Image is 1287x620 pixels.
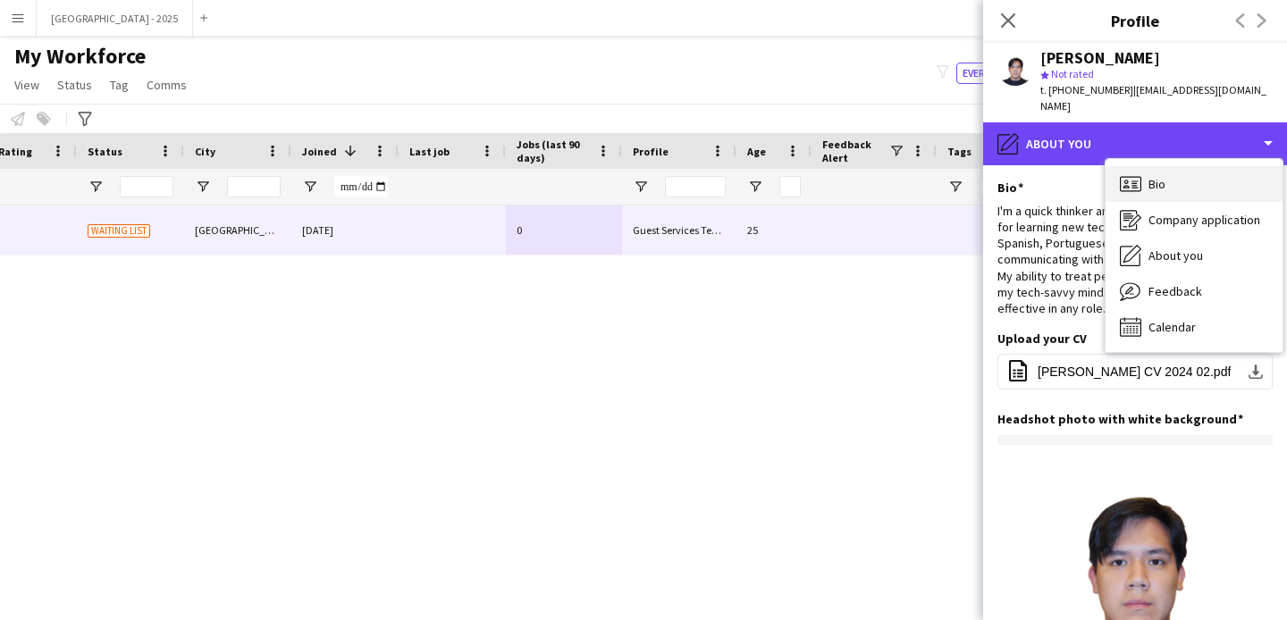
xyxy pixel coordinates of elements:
[1040,83,1266,113] span: | [EMAIL_ADDRESS][DOMAIN_NAME]
[947,145,972,158] span: Tags
[1148,176,1165,192] span: Bio
[1148,283,1202,299] span: Feedback
[334,176,388,197] input: Joined Filter Input
[409,145,450,158] span: Last job
[1106,273,1283,309] div: Feedback
[997,354,1273,390] button: [PERSON_NAME] CV 2024 02.pdf
[139,73,194,96] a: Comms
[779,176,801,197] input: Age Filter Input
[983,122,1287,165] div: About you
[14,77,39,93] span: View
[7,73,46,96] a: View
[74,108,96,130] app-action-btn: Advanced filters
[633,179,649,195] button: Open Filter Menu
[622,205,736,255] div: Guest Services Team
[37,1,193,36] button: [GEOGRAPHIC_DATA] - 2025
[665,176,726,197] input: Profile Filter Input
[1038,364,1231,379] span: [PERSON_NAME] CV 2024 02.pdf
[50,73,99,96] a: Status
[997,203,1273,316] div: I'm a quick thinker and problem solver, with a knack for learning new technologies effortlessly. ...
[1148,247,1203,264] span: About you
[291,205,399,255] div: [DATE]
[747,145,766,158] span: Age
[997,180,1023,196] h3: Bio
[956,63,1051,84] button: Everyone12,740
[195,179,211,195] button: Open Filter Menu
[997,411,1243,427] h3: Headshot photo with white background
[1040,50,1160,66] div: [PERSON_NAME]
[1040,83,1133,96] span: t. [PHONE_NUMBER]
[88,179,104,195] button: Open Filter Menu
[302,179,318,195] button: Open Filter Menu
[983,9,1287,32] h3: Profile
[103,73,136,96] a: Tag
[517,138,590,164] span: Jobs (last 90 days)
[110,77,129,93] span: Tag
[184,205,291,255] div: [GEOGRAPHIC_DATA]
[822,138,888,164] span: Feedback Alert
[633,145,669,158] span: Profile
[147,77,187,93] span: Comms
[1148,212,1260,228] span: Company application
[506,205,622,255] div: 0
[57,77,92,93] span: Status
[302,145,337,158] span: Joined
[88,224,150,238] span: Waiting list
[997,331,1087,347] h3: Upload your CV
[1051,67,1094,80] span: Not rated
[227,176,281,197] input: City Filter Input
[195,145,215,158] span: City
[1106,238,1283,273] div: About you
[747,179,763,195] button: Open Filter Menu
[736,205,812,255] div: 25
[1106,309,1283,345] div: Calendar
[1106,202,1283,238] div: Company application
[120,176,173,197] input: Status Filter Input
[980,176,1033,197] input: Tags Filter Input
[947,179,963,195] button: Open Filter Menu
[1106,166,1283,202] div: Bio
[14,43,146,70] span: My Workforce
[88,145,122,158] span: Status
[1148,319,1196,335] span: Calendar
